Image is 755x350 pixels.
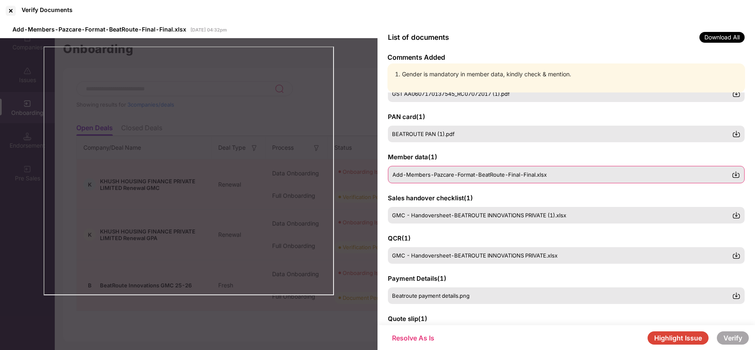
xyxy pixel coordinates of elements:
img: svg+xml;base64,PHN2ZyBpZD0iRG93bmxvYWQtMzJ4MzIiIHhtbG5zPSJodHRwOi8vd3d3LnczLm9yZy8yMDAwL3N2ZyIgd2... [732,170,740,179]
span: Beatroute payment details.png [392,292,470,299]
p: Comments Added [387,53,745,61]
span: GST AA0607170137545_RC07072017 (1).pdf [392,90,510,97]
span: BEATROUTE PAN (1).pdf [392,131,455,137]
span: GMC - Handoversheet-BEATROUTE INNOVATIONS PRIVATE (1).xlsx [392,212,566,219]
span: Quote slip ( 1 ) [388,315,427,323]
span: Add-Members-Pazcare-Format-BeatRoute-Final-Final.xlsx [12,26,186,33]
span: Add-Members-Pazcare-Format-BeatRoute-Final-Final.xlsx [392,171,547,178]
span: QCR ( 1 ) [388,234,411,242]
span: List of documents [388,33,449,41]
li: Gender is mandatory in member data, kindly check & mention. [402,70,739,79]
img: svg+xml;base64,PHN2ZyBpZD0iRG93bmxvYWQtMzJ4MzIiIHhtbG5zPSJodHRwOi8vd3d3LnczLm9yZy8yMDAwL3N2ZyIgd2... [732,90,740,98]
button: Verify [717,331,749,345]
img: svg+xml;base64,PHN2ZyBpZD0iRG93bmxvYWQtMzJ4MzIiIHhtbG5zPSJodHRwOi8vd3d3LnczLm9yZy8yMDAwL3N2ZyIgd2... [732,292,740,300]
img: svg+xml;base64,PHN2ZyBpZD0iRG93bmxvYWQtMzJ4MzIiIHhtbG5zPSJodHRwOi8vd3d3LnczLm9yZy8yMDAwL3N2ZyIgd2... [732,130,740,138]
span: GMC - Handoversheet-BEATROUTE INNOVATIONS PRIVATE.xlsx [392,252,558,259]
span: Sales handover checklist ( 1 ) [388,194,473,202]
span: Download All [699,32,745,43]
span: Payment Details ( 1 ) [388,275,446,282]
span: PAN card ( 1 ) [388,113,425,121]
span: Member data ( 1 ) [388,153,437,161]
iframe: msdoc-iframe [44,46,334,295]
img: svg+xml;base64,PHN2ZyBpZD0iRG93bmxvYWQtMzJ4MzIiIHhtbG5zPSJodHRwOi8vd3d3LnczLm9yZy8yMDAwL3N2ZyIgd2... [732,211,740,219]
span: [DATE] 04:32pm [190,27,227,33]
button: Highlight Issue [648,331,709,345]
button: Resolve As Is [384,332,443,344]
img: svg+xml;base64,PHN2ZyBpZD0iRG93bmxvYWQtMzJ4MzIiIHhtbG5zPSJodHRwOi8vd3d3LnczLm9yZy8yMDAwL3N2ZyIgd2... [732,251,740,260]
div: Verify Documents [22,6,73,13]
